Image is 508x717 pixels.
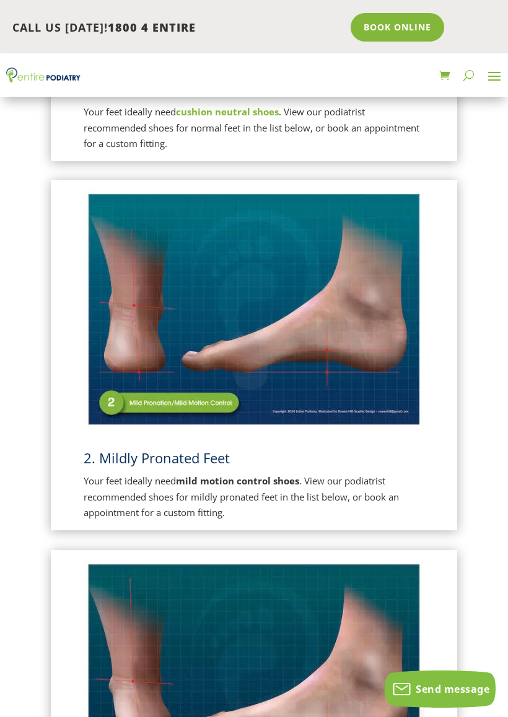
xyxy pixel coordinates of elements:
span: 2. Mildly Pronated Feet [84,448,230,467]
a: Book Online [351,13,444,42]
img: Mildly Pronated Feet - View Podiatrist Recommended Mild Motion Control Shoes [84,189,424,430]
strong: mild motion control shoes [176,474,299,487]
p: Your feet ideally need . View our podiatrist recommended shoes for normal feet in the list below,... [84,104,424,152]
button: Send message [385,670,496,708]
p: CALL US [DATE]! [12,20,342,36]
span: 1800 4 ENTIRE [108,20,196,35]
p: Your feet ideally need . View our podiatrist recommended shoes for mildly pronated feet in the li... [84,473,424,521]
a: 1. Normal Feet [84,79,177,98]
span: Send message [416,682,489,696]
a: cushion neutral shoes [176,105,279,118]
